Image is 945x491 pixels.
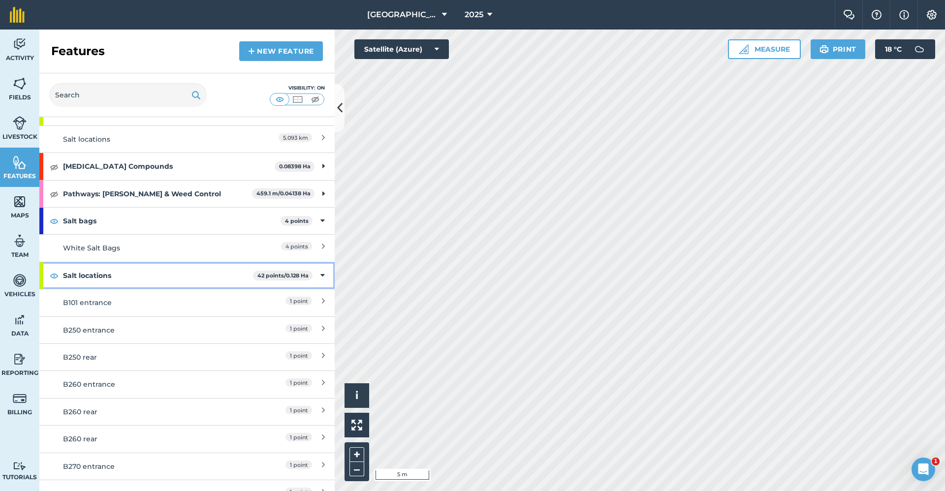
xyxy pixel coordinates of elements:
img: svg+xml;base64,PD94bWwgdmVyc2lvbj0iMS4wIiBlbmNvZGluZz0idXRmLTgiPz4KPCEtLSBHZW5lcmF0b3I6IEFkb2JlIE... [13,273,27,288]
img: A question mark icon [871,10,882,20]
span: 1 point [285,433,312,441]
a: B270 entrance1 point [39,453,335,480]
strong: [MEDICAL_DATA] Compounds [63,153,275,180]
div: B260 rear [63,406,238,417]
div: B260 rear [63,433,238,444]
strong: Pathways: [PERSON_NAME] & Weed Control [63,181,252,207]
img: Ruler icon [739,44,749,54]
img: svg+xml;base64,PD94bWwgdmVyc2lvbj0iMS4wIiBlbmNvZGluZz0idXRmLTgiPz4KPCEtLSBHZW5lcmF0b3I6IEFkb2JlIE... [13,312,27,327]
strong: 4 points [285,217,309,224]
img: Two speech bubbles overlapping with the left bubble in the forefront [843,10,855,20]
img: svg+xml;base64,PHN2ZyB4bWxucz0iaHR0cDovL3d3dy53My5vcmcvMjAwMC9zdmciIHdpZHRoPSI1MCIgaGVpZ2h0PSI0MC... [274,94,286,104]
img: svg+xml;base64,PD94bWwgdmVyc2lvbj0iMS4wIiBlbmNvZGluZz0idXRmLTgiPz4KPCEtLSBHZW5lcmF0b3I6IEFkb2JlIE... [13,37,27,52]
a: New feature [239,41,323,61]
div: Salt bags4 points [39,208,335,234]
a: B250 rear1 point [39,343,335,370]
img: svg+xml;base64,PHN2ZyB4bWxucz0iaHR0cDovL3d3dy53My5vcmcvMjAwMC9zdmciIHdpZHRoPSIxNCIgaGVpZ2h0PSIyNC... [248,45,255,57]
a: White Salt Bags4 points [39,234,335,261]
a: B260 rear1 point [39,425,335,452]
button: 18 °C [875,39,935,59]
img: Four arrows, one pointing top left, one top right, one bottom right and the last bottom left [351,420,362,430]
a: Salt locations5.093 km [39,125,335,153]
span: 1 [932,458,940,465]
img: fieldmargin Logo [10,7,25,23]
span: i [355,389,358,401]
button: Satellite (Azure) [354,39,449,59]
img: svg+xml;base64,PHN2ZyB4bWxucz0iaHR0cDovL3d3dy53My5vcmcvMjAwMC9zdmciIHdpZHRoPSI1NiIgaGVpZ2h0PSI2MC... [13,194,27,209]
img: svg+xml;base64,PHN2ZyB4bWxucz0iaHR0cDovL3d3dy53My5vcmcvMjAwMC9zdmciIHdpZHRoPSIxOCIgaGVpZ2h0PSIyNC... [50,270,59,281]
img: svg+xml;base64,PHN2ZyB4bWxucz0iaHR0cDovL3d3dy53My5vcmcvMjAwMC9zdmciIHdpZHRoPSIxOCIgaGVpZ2h0PSIyNC... [50,161,59,173]
div: Salt locations [63,134,238,145]
img: svg+xml;base64,PD94bWwgdmVyc2lvbj0iMS4wIiBlbmNvZGluZz0idXRmLTgiPz4KPCEtLSBHZW5lcmF0b3I6IEFkb2JlIE... [13,391,27,406]
span: 2025 [465,9,483,21]
span: 1 point [285,297,312,305]
div: B250 entrance [63,325,238,336]
div: B101 entrance [63,297,238,308]
input: Search [49,83,207,107]
a: B101 entrance1 point [39,289,335,316]
div: Pathways: [PERSON_NAME] & Weed Control459.1 m/0.04138 Ha [39,181,335,207]
img: svg+xml;base64,PHN2ZyB4bWxucz0iaHR0cDovL3d3dy53My5vcmcvMjAwMC9zdmciIHdpZHRoPSI1MCIgaGVpZ2h0PSI0MC... [291,94,304,104]
span: 1 point [285,406,312,414]
strong: Salt locations [63,262,253,289]
span: [GEOGRAPHIC_DATA] (Gardens) [367,9,438,21]
div: [MEDICAL_DATA] Compounds0.08398 Ha [39,153,335,180]
strong: 459.1 m / 0.04138 Ha [256,190,311,197]
strong: 0.08398 Ha [279,163,311,170]
span: 4 points [281,242,312,250]
div: Salt locations42 points/0.128 Ha [39,262,335,289]
span: 18 ° C [885,39,902,59]
iframe: Intercom live chat [912,458,935,481]
img: svg+xml;base64,PD94bWwgdmVyc2lvbj0iMS4wIiBlbmNvZGluZz0idXRmLTgiPz4KPCEtLSBHZW5lcmF0b3I6IEFkb2JlIE... [13,461,27,471]
button: + [349,447,364,462]
div: B260 entrance [63,379,238,390]
img: svg+xml;base64,PHN2ZyB4bWxucz0iaHR0cDovL3d3dy53My5vcmcvMjAwMC9zdmciIHdpZHRoPSI1MCIgaGVpZ2h0PSI0MC... [309,94,321,104]
button: Measure [728,39,801,59]
img: svg+xml;base64,PD94bWwgdmVyc2lvbj0iMS4wIiBlbmNvZGluZz0idXRmLTgiPz4KPCEtLSBHZW5lcmF0b3I6IEFkb2JlIE... [13,116,27,130]
span: 1 point [285,460,312,469]
span: 5.093 km [279,133,312,142]
img: svg+xml;base64,PHN2ZyB4bWxucz0iaHR0cDovL3d3dy53My5vcmcvMjAwMC9zdmciIHdpZHRoPSI1NiIgaGVpZ2h0PSI2MC... [13,76,27,91]
img: svg+xml;base64,PHN2ZyB4bWxucz0iaHR0cDovL3d3dy53My5vcmcvMjAwMC9zdmciIHdpZHRoPSIxOSIgaGVpZ2h0PSIyNC... [819,43,829,55]
img: svg+xml;base64,PHN2ZyB4bWxucz0iaHR0cDovL3d3dy53My5vcmcvMjAwMC9zdmciIHdpZHRoPSIxOCIgaGVpZ2h0PSIyNC... [50,215,59,227]
div: Visibility: On [270,84,325,92]
img: svg+xml;base64,PHN2ZyB4bWxucz0iaHR0cDovL3d3dy53My5vcmcvMjAwMC9zdmciIHdpZHRoPSIxOCIgaGVpZ2h0PSIyNC... [50,188,59,200]
button: – [349,462,364,476]
strong: 42 points / 0.128 Ha [257,272,309,279]
strong: Salt bags [63,208,281,234]
span: 1 point [285,378,312,387]
div: B250 rear [63,352,238,363]
button: Print [811,39,866,59]
a: B260 entrance1 point [39,370,335,398]
a: B260 rear1 point [39,398,335,425]
span: 1 point [285,324,312,333]
img: svg+xml;base64,PHN2ZyB4bWxucz0iaHR0cDovL3d3dy53My5vcmcvMjAwMC9zdmciIHdpZHRoPSIxNyIgaGVpZ2h0PSIxNy... [899,9,909,21]
img: svg+xml;base64,PHN2ZyB4bWxucz0iaHR0cDovL3d3dy53My5vcmcvMjAwMC9zdmciIHdpZHRoPSI1NiIgaGVpZ2h0PSI2MC... [13,155,27,170]
a: B250 entrance1 point [39,316,335,343]
img: svg+xml;base64,PD94bWwgdmVyc2lvbj0iMS4wIiBlbmNvZGluZz0idXRmLTgiPz4KPCEtLSBHZW5lcmF0b3I6IEFkb2JlIE... [910,39,929,59]
button: i [345,383,369,408]
img: svg+xml;base64,PHN2ZyB4bWxucz0iaHR0cDovL3d3dy53My5vcmcvMjAwMC9zdmciIHdpZHRoPSIxOSIgaGVpZ2h0PSIyNC... [191,89,201,101]
img: A cog icon [926,10,938,20]
img: svg+xml;base64,PD94bWwgdmVyc2lvbj0iMS4wIiBlbmNvZGluZz0idXRmLTgiPz4KPCEtLSBHZW5lcmF0b3I6IEFkb2JlIE... [13,352,27,367]
h2: Features [51,43,105,59]
div: B270 entrance [63,461,238,472]
img: svg+xml;base64,PD94bWwgdmVyc2lvbj0iMS4wIiBlbmNvZGluZz0idXRmLTgiPz4KPCEtLSBHZW5lcmF0b3I6IEFkb2JlIE... [13,234,27,248]
div: White Salt Bags [63,243,238,253]
span: 1 point [285,351,312,360]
